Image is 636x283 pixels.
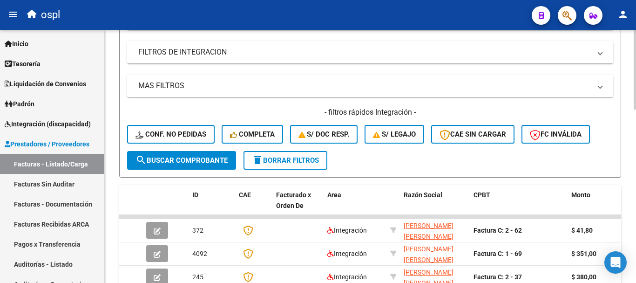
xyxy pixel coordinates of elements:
[373,130,416,138] span: S/ legajo
[571,273,596,281] strong: $ 380,00
[135,154,147,166] mat-icon: search
[568,185,623,226] datatable-header-cell: Monto
[127,41,613,63] mat-expansion-panel-header: FILTROS DE INTEGRACION
[252,156,319,165] span: Borrar Filtros
[474,227,522,234] strong: Factura C: 2 - 62
[5,39,28,49] span: Inicio
[324,185,386,226] datatable-header-cell: Area
[530,130,582,138] span: FC Inválida
[327,227,367,234] span: Integración
[189,185,235,226] datatable-header-cell: ID
[127,125,215,144] button: Conf. no pedidas
[431,125,514,144] button: CAE SIN CARGAR
[135,130,206,138] span: Conf. no pedidas
[138,47,591,57] mat-panel-title: FILTROS DE INTEGRACION
[244,151,327,170] button: Borrar Filtros
[571,191,590,199] span: Monto
[474,273,522,281] strong: Factura C: 2 - 37
[404,222,453,240] span: [PERSON_NAME] [PERSON_NAME]
[404,191,442,199] span: Razón Social
[7,9,19,20] mat-icon: menu
[327,250,367,257] span: Integración
[290,125,358,144] button: S/ Doc Resp.
[404,244,466,263] div: 27253558208
[127,75,613,97] mat-expansion-panel-header: MAS FILTROS
[617,9,629,20] mat-icon: person
[252,154,263,166] mat-icon: delete
[135,156,228,165] span: Buscar Comprobante
[404,245,453,263] span: [PERSON_NAME] [PERSON_NAME]
[230,130,275,138] span: Completa
[474,250,522,257] strong: Factura C: 1 - 69
[571,250,596,257] strong: $ 351,00
[192,250,207,257] span: 4092
[521,125,590,144] button: FC Inválida
[235,185,272,226] datatable-header-cell: CAE
[327,191,341,199] span: Area
[474,191,490,199] span: CPBT
[5,99,34,109] span: Padrón
[365,125,424,144] button: S/ legajo
[192,227,203,234] span: 372
[400,185,470,226] datatable-header-cell: Razón Social
[127,107,613,117] h4: - filtros rápidos Integración -
[5,119,91,129] span: Integración (discapacidad)
[604,251,627,274] div: Open Intercom Messenger
[239,191,251,199] span: CAE
[571,227,593,234] strong: $ 41,80
[5,79,86,89] span: Liquidación de Convenios
[222,125,283,144] button: Completa
[5,59,41,69] span: Tesorería
[327,273,367,281] span: Integración
[41,5,60,25] span: ospl
[138,81,591,91] mat-panel-title: MAS FILTROS
[404,221,466,240] div: 27283632836
[5,139,89,149] span: Prestadores / Proveedores
[276,191,311,209] span: Facturado x Orden De
[440,130,506,138] span: CAE SIN CARGAR
[470,185,568,226] datatable-header-cell: CPBT
[127,151,236,170] button: Buscar Comprobante
[192,273,203,281] span: 245
[298,130,350,138] span: S/ Doc Resp.
[272,185,324,226] datatable-header-cell: Facturado x Orden De
[192,191,198,199] span: ID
